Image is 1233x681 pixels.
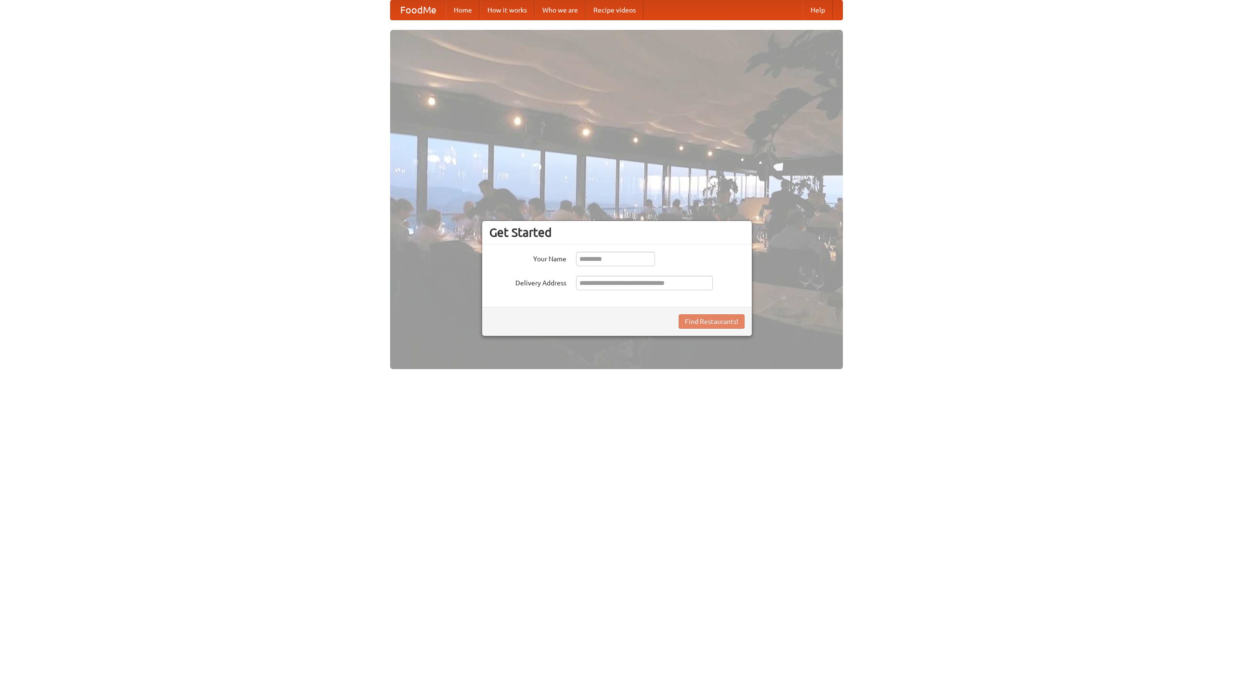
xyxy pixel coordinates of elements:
a: Recipe videos [586,0,643,20]
a: Who we are [535,0,586,20]
a: FoodMe [391,0,446,20]
a: Help [803,0,833,20]
button: Find Restaurants! [679,314,745,329]
a: Home [446,0,480,20]
h3: Get Started [489,225,745,240]
label: Delivery Address [489,276,566,288]
a: How it works [480,0,535,20]
label: Your Name [489,252,566,264]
